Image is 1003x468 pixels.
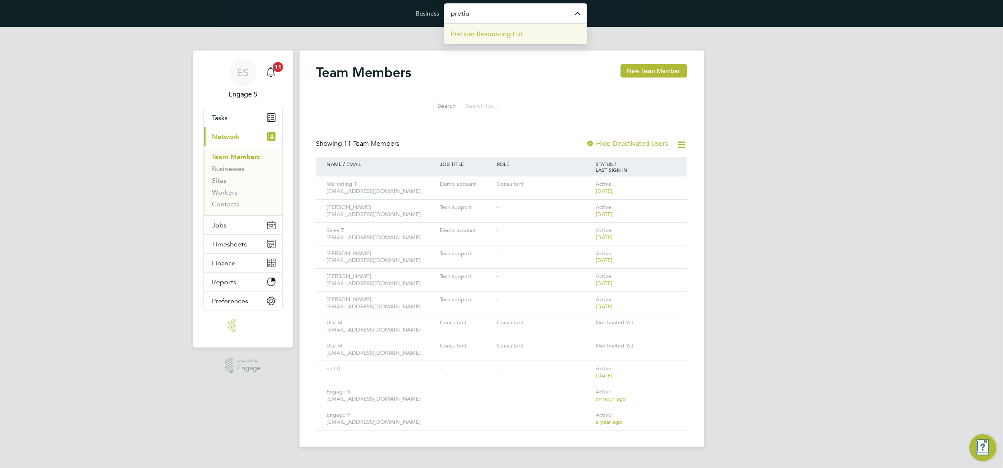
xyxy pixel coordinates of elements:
div: Consultant [495,338,594,354]
div: - [438,361,494,377]
div: Demo account [438,223,494,238]
span: [DATE] [596,303,612,310]
div: Use M [EMAIL_ADDRESS][DOMAIN_NAME] [325,315,438,338]
div: - [438,384,494,400]
a: Powered byEngage [225,358,261,374]
span: [DATE] [596,372,612,379]
div: ROLE [495,157,594,171]
div: Consultant [495,177,594,192]
span: 11 Team Members [344,139,400,148]
div: - [495,223,594,238]
div: - [438,407,494,423]
div: Active [594,292,679,315]
div: Active [594,246,679,269]
div: Consultant [438,315,494,331]
div: Not Invited Yet [594,315,679,331]
a: Go to home page [203,319,283,332]
span: Pretium Resourcing Ltd [451,29,523,39]
div: Consultant [495,315,594,331]
div: [PERSON_NAME] [EMAIL_ADDRESS][DOMAIN_NAME] [325,246,438,269]
div: NAME / EMAIL [325,157,438,171]
span: [DATE] [596,280,612,287]
span: ES [237,67,249,78]
div: Engage P [EMAIL_ADDRESS][DOMAIN_NAME] [325,407,438,430]
span: Preferences [212,297,249,305]
a: Workers [212,188,238,196]
div: - [495,407,594,423]
span: Timesheets [212,240,247,248]
button: Timesheets [204,235,282,253]
div: Marketing T [EMAIL_ADDRESS][DOMAIN_NAME] [325,177,438,199]
button: Network [204,127,282,146]
a: Tasks [204,108,282,127]
div: Active [594,177,679,199]
div: Tech support [438,200,494,215]
a: Team Members [212,153,260,161]
div: Use M [EMAIL_ADDRESS][DOMAIN_NAME] [325,338,438,361]
span: Engage [237,365,261,372]
div: Consultant [438,338,494,354]
span: Powered by [237,358,261,365]
button: Preferences [204,291,282,310]
div: Active [594,407,679,430]
div: Tech support [438,246,494,262]
div: - [495,384,594,400]
a: Businesses [212,165,245,173]
button: Engage Resource Center [969,434,996,461]
button: New Team Member [621,64,687,78]
a: Contacts [212,200,240,208]
div: Active [594,200,679,222]
div: Active [594,361,679,384]
span: 11 [273,62,283,72]
div: Demo account [438,177,494,192]
button: Reports [204,273,282,291]
span: [DATE] [596,187,612,195]
span: Network [212,133,240,141]
div: - [495,292,594,308]
span: an hour ago [596,395,626,402]
button: Jobs [204,216,282,234]
span: Engage S [203,89,283,99]
div: Engage S [EMAIL_ADDRESS][DOMAIN_NAME] [325,384,438,407]
div: [PERSON_NAME] [EMAIL_ADDRESS][DOMAIN_NAME] [325,292,438,315]
span: Reports [212,278,237,286]
div: JOB TITLE [438,157,494,171]
a: ESEngage S [203,59,283,99]
div: Active [594,223,679,246]
label: Hide Deactivated Users [586,139,669,148]
a: 11 [262,59,279,86]
div: - [495,246,594,262]
label: Business [416,10,439,17]
div: - [495,269,594,284]
div: Showing [316,139,401,148]
div: null U [325,361,438,377]
button: Finance [204,254,282,272]
img: engage-logo-retina.png [228,319,258,332]
div: Active [594,269,679,291]
nav: Main navigation [193,51,293,348]
div: Active [594,384,679,407]
span: Jobs [212,221,227,229]
div: Sales T [EMAIL_ADDRESS][DOMAIN_NAME] [325,223,438,246]
span: [DATE] [596,211,612,218]
div: STATUS / LAST SIGN IN [594,157,679,177]
label: Search [418,102,456,110]
span: Tasks [212,114,228,122]
div: Tech support [438,269,494,284]
div: - [495,200,594,215]
div: - [495,361,594,377]
span: a year ago [596,418,623,425]
span: [DATE] [596,234,612,241]
a: Sites [212,177,227,185]
div: [PERSON_NAME] [EMAIL_ADDRESS][DOMAIN_NAME] [325,269,438,291]
div: Tech support [438,292,494,308]
div: [PERSON_NAME] [EMAIL_ADDRESS][DOMAIN_NAME] [325,200,438,222]
span: [DATE] [596,257,612,264]
input: Search for... [462,98,585,114]
h2: Team Members [316,64,412,81]
span: Finance [212,259,236,267]
div: Not Invited Yet [594,338,679,354]
div: Network [204,146,282,215]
